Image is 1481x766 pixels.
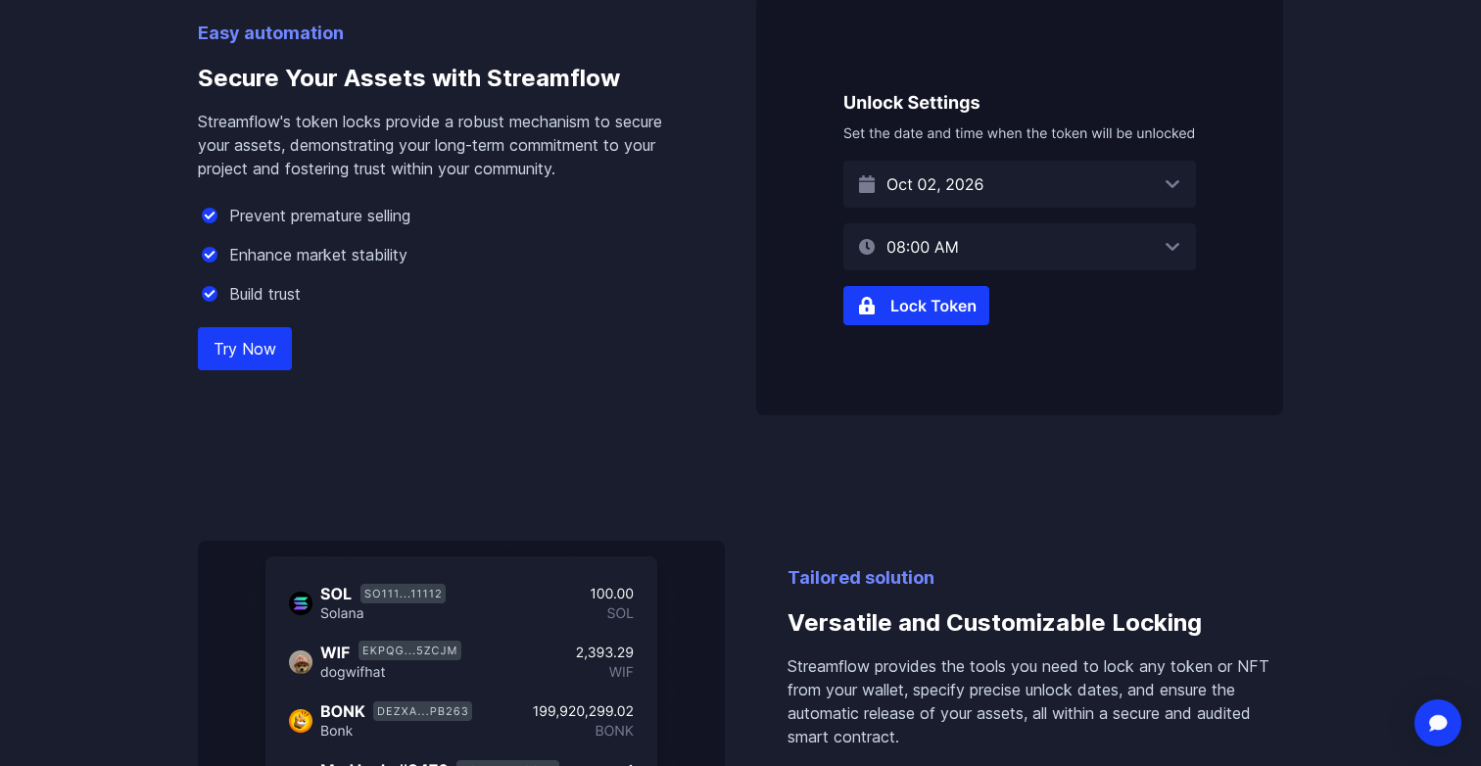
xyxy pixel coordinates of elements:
p: Prevent premature selling [229,204,410,227]
p: Tailored solution [788,564,1283,592]
a: Try Now [198,327,292,370]
h3: Secure Your Assets with Streamflow [198,47,693,110]
p: Easy automation [198,20,693,47]
p: Enhance market stability [229,243,407,266]
p: Streamflow's token locks provide a robust mechanism to secure your assets, demonstrating your lon... [198,110,693,180]
div: Open Intercom Messenger [1414,699,1461,746]
h3: Versatile and Customizable Locking [788,592,1283,654]
p: Streamflow provides the tools you need to lock any token or NFT from your wallet, specify precise... [788,654,1283,748]
p: Build trust [229,282,301,306]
